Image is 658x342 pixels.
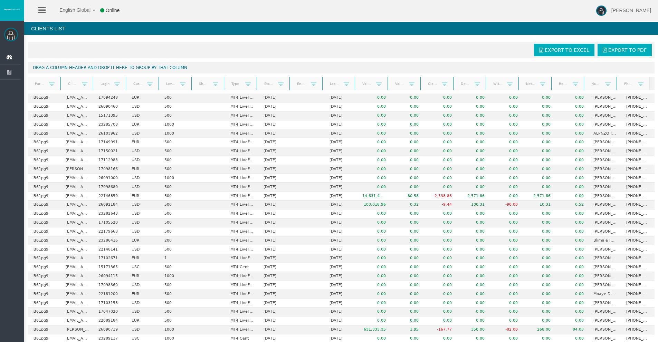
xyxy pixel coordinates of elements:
td: EUR [127,165,160,174]
td: MT4 LiveFloatingSpreadAccount [226,156,259,165]
td: IB61pg9 [28,183,61,192]
td: 0.00 [555,120,589,129]
a: Volume lots [391,79,409,88]
td: MT4 LiveFixedSpreadAccount [226,102,259,111]
td: 500 [160,102,193,111]
td: 0.00 [523,94,556,102]
td: IB61pg9 [28,94,61,102]
td: [PHONE_NUMBER] [621,129,655,138]
td: 0.00 [423,183,457,192]
td: 0.00 [423,218,457,227]
td: USD [127,147,160,156]
td: 0.00 [357,120,391,129]
td: 10.31 [523,201,556,209]
td: [DATE] [325,111,358,120]
td: IB61pg9 [28,174,61,183]
td: [DATE] [259,120,292,129]
td: 500 [160,94,193,102]
td: [PHONE_NUMBER] [621,94,655,102]
td: EUR [127,138,160,147]
td: 0.00 [523,156,556,165]
td: 0.00 [523,227,556,236]
td: [DATE] [259,156,292,165]
td: [DATE] [259,129,292,138]
td: [PERSON_NAME] [PERSON_NAME] CHAMBA [589,102,622,111]
td: 0.00 [357,102,391,111]
td: 15171395 [94,111,127,120]
td: 0.00 [391,174,424,183]
td: 500 [160,111,193,120]
td: 22179663 [94,227,127,236]
td: 14,631,453.65 [357,192,391,201]
td: MT4 LiveFloatingSpreadAccount [226,183,259,192]
td: [PERSON_NAME] [PERSON_NAME] [589,192,622,201]
td: 0.00 [357,227,391,236]
td: [DATE] [325,120,358,129]
td: [EMAIL_ADDRESS][DOMAIN_NAME] [61,201,94,209]
td: 0.00 [423,94,457,102]
td: MT4 LiveFloatingSpreadAccount [226,218,259,227]
td: [PERSON_NAME] [PERSON_NAME] [589,183,622,192]
td: 0.00 [457,94,490,102]
td: [PHONE_NUMBER] [621,111,655,120]
a: Phone [620,79,638,88]
td: 0.00 [423,129,457,138]
td: [EMAIL_ADDRESS][DOMAIN_NAME] [61,94,94,102]
td: 0.00 [423,102,457,111]
td: 0.00 [457,147,490,156]
td: MT4 LiveFloatingSpreadAccount [226,209,259,218]
td: 0.00 [357,111,391,120]
td: 0.00 [423,111,457,120]
td: 0.00 [489,147,523,156]
td: 0.00 [489,120,523,129]
td: USD [127,227,160,236]
td: 80.58 [391,192,424,201]
td: [PERSON_NAME] [589,201,622,209]
td: [DATE] [325,201,358,209]
span: Export to PDF [608,47,647,53]
td: IB61pg9 [28,192,61,201]
td: 0.00 [457,156,490,165]
td: [DATE] [259,147,292,156]
td: 0.00 [489,129,523,138]
td: [DATE] [325,218,358,227]
td: 0.32 [391,201,424,209]
td: 0.00 [555,192,589,201]
td: 0.00 [457,120,490,129]
td: [PERSON_NAME] [589,94,622,102]
td: MT4 LiveFloatingSpreadAccount [226,138,259,147]
td: [DATE] [259,165,292,174]
img: user-image [596,6,607,16]
td: [EMAIL_ADDRESS][DOMAIN_NAME] [61,129,94,138]
td: MT4 LiveFloatingSpreadAccount [226,147,259,156]
a: Export to PDF [598,44,652,56]
td: [PHONE_NUMBER] [621,183,655,192]
td: [PHONE_NUMBER] [621,147,655,156]
td: 0.00 [523,111,556,120]
td: 0.00 [489,156,523,165]
td: 17150021 [94,147,127,156]
a: Login [96,79,115,88]
td: 0.00 [555,147,589,156]
td: 500 [160,147,193,156]
td: [DATE] [259,174,292,183]
td: 0.00 [423,165,457,174]
td: [PERSON_NAME] [PERSON_NAME] [589,218,622,227]
td: [EMAIL_ADDRESS][DOMAIN_NAME] [61,218,94,227]
td: -2,538.88 [423,192,457,201]
td: [PHONE_NUMBER] [621,192,655,201]
td: 17094248 [94,94,127,102]
td: [EMAIL_ADDRESS][DOMAIN_NAME] [61,227,94,236]
td: [DATE] [259,192,292,201]
td: [DATE] [325,183,358,192]
td: [PERSON_NAME] [589,111,622,120]
td: [PERSON_NAME] [589,165,622,174]
td: 0.00 [555,138,589,147]
td: [DATE] [259,201,292,209]
td: [DATE] [325,165,358,174]
td: [EMAIL_ADDRESS][DOMAIN_NAME] [61,138,94,147]
td: [PERSON_NAME] [PERSON_NAME] [589,156,622,165]
td: 17112983 [94,156,127,165]
td: 2,571.86 [457,192,490,201]
td: 100.31 [457,201,490,209]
